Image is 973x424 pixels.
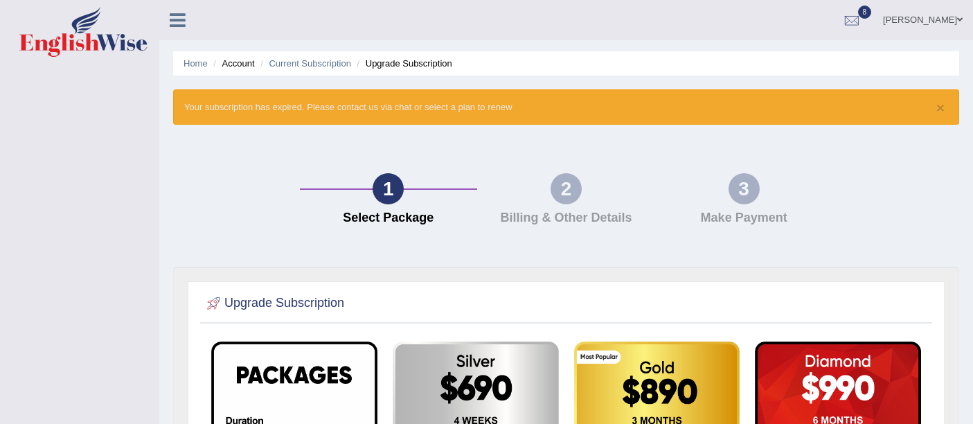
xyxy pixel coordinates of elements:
[729,173,760,204] div: 3
[210,57,254,70] li: Account
[662,211,826,225] h4: Make Payment
[269,58,351,69] a: Current Subscription
[936,100,945,115] button: ×
[184,58,208,69] a: Home
[173,89,959,125] div: Your subscription has expired. Please contact us via chat or select a plan to renew
[307,211,471,225] h4: Select Package
[204,293,344,314] h2: Upgrade Subscription
[373,173,404,204] div: 1
[551,173,582,204] div: 2
[484,211,648,225] h4: Billing & Other Details
[858,6,872,19] span: 8
[354,57,452,70] li: Upgrade Subscription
